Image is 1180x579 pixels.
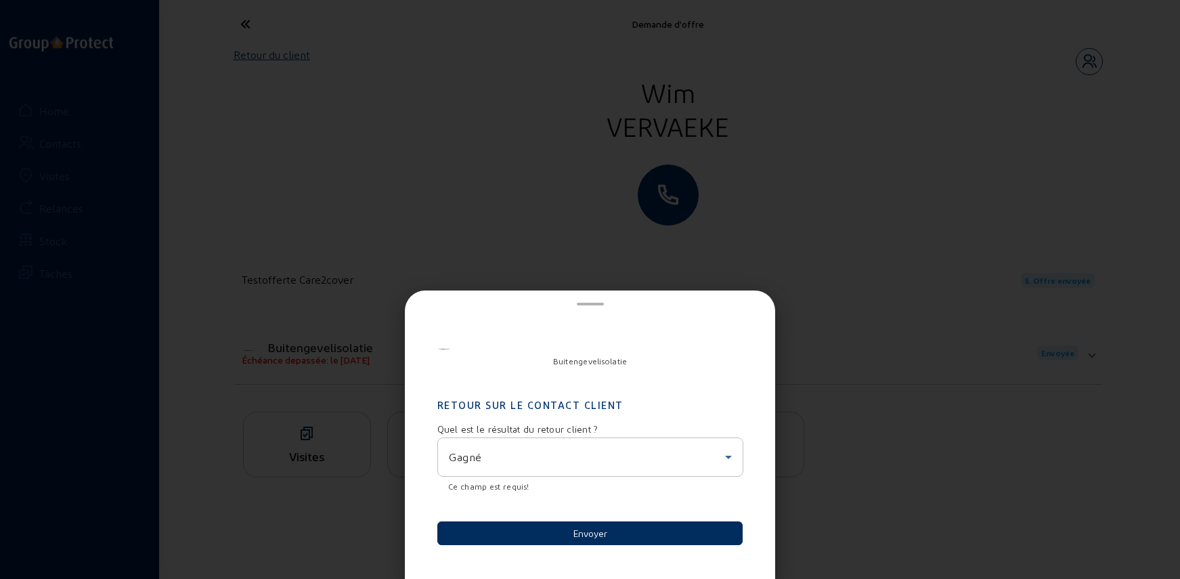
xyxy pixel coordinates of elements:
[449,450,482,463] span: Gagné
[437,347,451,351] img: Iso Protect
[448,481,529,491] span: Ce champ est requis!
[437,423,598,435] mat-label: Quel est le résultat du retour client ?
[437,377,743,413] h2: Retour sur le contact client
[553,356,628,366] span: Buitengevelisolatie
[437,521,743,545] button: Envoyer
